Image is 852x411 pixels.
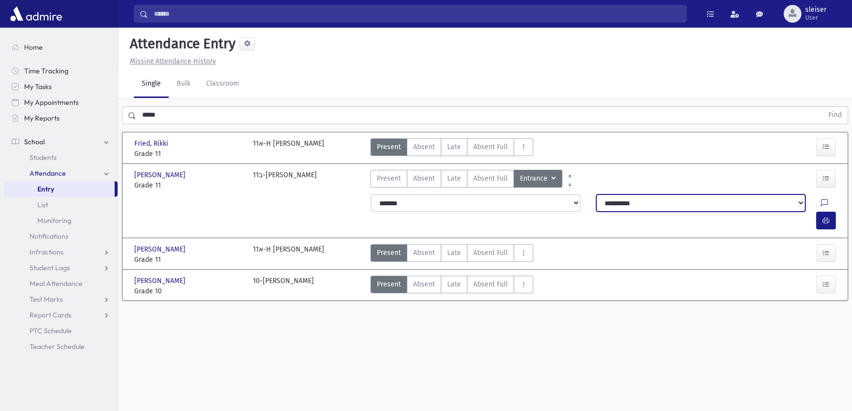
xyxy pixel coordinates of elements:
[126,57,216,65] a: Missing Attendance History
[169,70,198,98] a: Bulk
[30,169,66,178] span: Attendance
[4,260,118,276] a: Student Logs
[4,39,118,55] a: Home
[24,82,52,91] span: My Tasks
[4,181,115,197] a: Entry
[24,114,60,123] span: My Reports
[24,43,43,52] span: Home
[30,263,70,272] span: Student Logs
[473,248,508,258] span: Absent Full
[473,279,508,289] span: Absent Full
[805,14,826,22] span: User
[413,173,435,184] span: Absent
[473,142,508,152] span: Absent Full
[370,138,533,159] div: AttTypes
[377,248,401,258] span: Present
[134,70,169,98] a: Single
[8,4,64,24] img: AdmirePro
[130,57,216,65] u: Missing Attendance History
[30,232,68,241] span: Notifications
[447,173,461,184] span: Late
[822,107,848,124] button: Find
[447,142,461,152] span: Late
[30,326,72,335] span: PTC Schedule
[4,307,118,323] a: Report Cards
[413,279,435,289] span: Absent
[134,138,170,149] span: Fried, Rikki
[134,149,243,159] span: Grade 11
[4,213,118,228] a: Monitoring
[30,279,83,288] span: Meal Attendance
[4,339,118,354] a: Teacher Schedule
[134,180,243,190] span: Grade 11
[377,142,401,152] span: Present
[805,6,826,14] span: sleiser
[24,66,68,75] span: Time Tracking
[447,279,461,289] span: Late
[30,153,57,162] span: Students
[253,244,324,265] div: 11א-H [PERSON_NAME]
[253,170,317,190] div: 11ב-[PERSON_NAME]
[4,228,118,244] a: Notifications
[253,276,314,296] div: 10-[PERSON_NAME]
[4,276,118,291] a: Meal Attendance
[4,244,118,260] a: Infractions
[30,295,63,304] span: Test Marks
[4,165,118,181] a: Attendance
[377,173,401,184] span: Present
[253,138,324,159] div: 11א-H [PERSON_NAME]
[370,170,562,190] div: AttTypes
[198,70,247,98] a: Classroom
[4,134,118,150] a: School
[134,244,187,254] span: [PERSON_NAME]
[4,150,118,165] a: Students
[473,173,508,184] span: Absent Full
[24,137,45,146] span: School
[134,170,187,180] span: [PERSON_NAME]
[4,323,118,339] a: PTC Schedule
[370,244,533,265] div: AttTypes
[134,286,243,296] span: Grade 10
[514,170,562,188] button: Entrance
[413,142,435,152] span: Absent
[24,98,79,107] span: My Appointments
[37,185,54,193] span: Entry
[30,342,85,351] span: Teacher Schedule
[4,63,118,79] a: Time Tracking
[447,248,461,258] span: Late
[413,248,435,258] span: Absent
[520,173,549,184] span: Entrance
[30,311,71,319] span: Report Cards
[370,276,533,296] div: AttTypes
[134,276,187,286] span: [PERSON_NAME]
[4,291,118,307] a: Test Marks
[126,35,236,52] h5: Attendance Entry
[30,248,63,256] span: Infractions
[148,5,686,23] input: Search
[377,279,401,289] span: Present
[4,197,118,213] a: List
[37,216,71,225] span: Monitoring
[4,95,118,110] a: My Appointments
[4,79,118,95] a: My Tasks
[4,110,118,126] a: My Reports
[134,254,243,265] span: Grade 11
[37,200,48,209] span: List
